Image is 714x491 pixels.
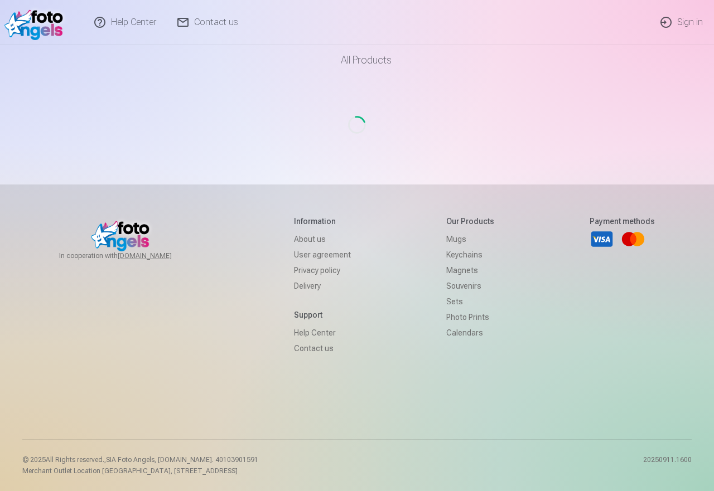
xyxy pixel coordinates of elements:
a: Sets [446,294,494,309]
h5: Our products [446,216,494,227]
a: Mugs [446,231,494,247]
p: 20250911.1600 [643,455,692,475]
h5: Information [294,216,351,227]
a: About us [294,231,351,247]
a: Souvenirs [446,278,494,294]
a: [DOMAIN_NAME] [118,251,199,260]
a: Delivery [294,278,351,294]
span: In cooperation with [59,251,199,260]
p: © 2025 All Rights reserved. , [22,455,258,464]
a: Magnets [446,262,494,278]
h5: Payment methods [590,216,655,227]
a: All products [310,45,405,76]
a: Help Center [294,325,351,341]
a: Privacy policy [294,262,351,278]
a: User agreement [294,247,351,262]
a: Visa [590,227,614,251]
a: Keychains [446,247,494,262]
h5: Support [294,309,351,320]
img: /v1 [4,4,69,40]
a: Photo prints [446,309,494,325]
span: SIA Foto Angels, [DOMAIN_NAME]. 40103901591 [106,456,258,464]
a: Contact us [294,341,351,356]
p: Merchant Outlet Location [GEOGRAPHIC_DATA], [STREET_ADDRESS] [22,466,258,475]
a: Mastercard [621,227,645,251]
a: Calendars [446,325,494,341]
